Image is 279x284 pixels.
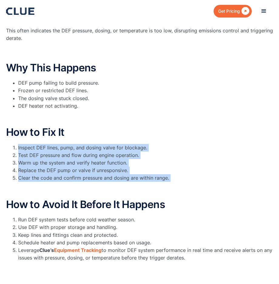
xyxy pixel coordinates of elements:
li: Use DEF with proper storage and handling. [18,224,273,231]
li: Run DEF system tests before cold weather season. [18,216,273,224]
li: Frozen or restricted DEF lines. [18,87,273,94]
li: Inspect DEF lines, pump, and dosing valve for blockage. [18,144,273,152]
div: menu [255,2,273,20]
strong: Clue’s [39,247,54,253]
li: Keep lines and fittings clean and protected. [18,231,273,239]
a: Get Pricing [214,5,252,17]
a: Equipment Tracking [54,247,101,253]
div:  [240,7,249,15]
li: Schedule heater and pump replacements based on usage. [18,239,273,246]
li: DEF heater not activating. [18,102,273,110]
h2: How to Fix It [6,126,273,138]
p: ‍ [6,113,273,120]
p: ‍ [6,48,273,56]
li: Test DEF pressure and flow during engine operation. [18,152,273,159]
li: Replace the DEF pump or valve if unresponsive. [18,167,273,174]
li: Clear the code and confirm pressure and dosing are within range. [18,174,273,182]
h2: How to Avoid It Before It Happens [6,199,273,210]
h2: Why This Happens [6,62,273,73]
p: ‍ [6,185,273,193]
div: Get Pricing [218,7,240,15]
li: DEF pump failing to build pressure. [18,79,273,87]
li: Leverage to monitor DEF system performance in real time and receive alerts on any issues with pre... [18,246,273,262]
li: The dosing valve stuck closed. [18,95,273,102]
p: This often indicates the DEF pressure, dosing, or temperature is too low, disrupting emissions co... [6,27,273,42]
li: Warm up the system and verify heater function. [18,159,273,167]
